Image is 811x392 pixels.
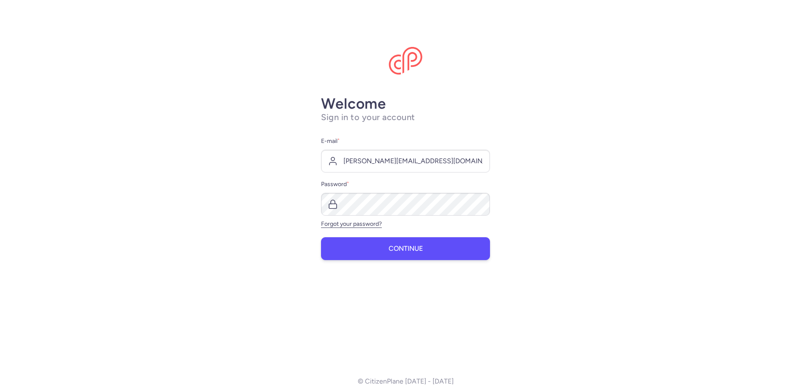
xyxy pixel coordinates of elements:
[321,136,490,146] label: E-mail
[321,220,382,228] a: Forgot your password?
[389,245,423,252] span: Continue
[321,179,490,189] label: Password
[321,150,490,173] input: user@example.com
[389,47,422,75] img: CitizenPlane logo
[321,112,490,123] h1: Sign in to your account
[321,95,386,112] strong: Welcome
[358,378,454,385] p: © CitizenPlane [DATE] - [DATE]
[321,237,490,260] button: Continue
